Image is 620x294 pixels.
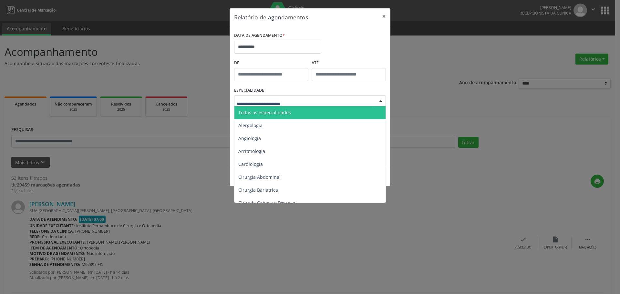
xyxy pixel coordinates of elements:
span: Cirurgia Bariatrica [238,187,278,193]
span: Arritmologia [238,148,265,154]
span: Angiologia [238,135,261,141]
label: DATA DE AGENDAMENTO [234,31,285,41]
h5: Relatório de agendamentos [234,13,308,21]
span: Cardiologia [238,161,263,167]
label: ATÉ [312,58,386,68]
span: Cirurgia Abdominal [238,174,281,180]
span: Todas as especialidades [238,109,291,116]
span: Cirurgia Cabeça e Pescoço [238,200,295,206]
span: Alergologia [238,122,263,128]
label: De [234,58,308,68]
button: Close [377,8,390,24]
label: ESPECIALIDADE [234,86,264,96]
